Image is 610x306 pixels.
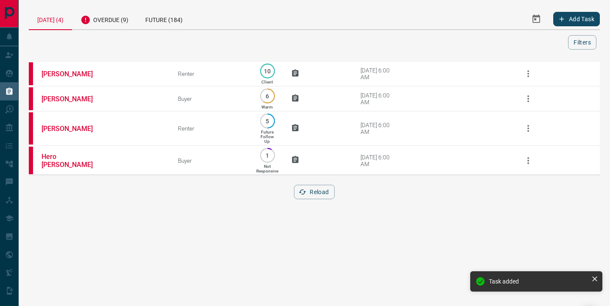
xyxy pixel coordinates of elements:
a: Hero [PERSON_NAME] [42,153,105,169]
div: [DATE] 6:00 AM [360,154,396,167]
div: property.ca [29,62,33,85]
a: [PERSON_NAME] [42,95,105,103]
div: property.ca [29,87,33,110]
p: Client [261,80,273,84]
p: Not Responsive [256,164,278,173]
div: Future (184) [137,8,191,29]
button: Add Task [553,12,600,26]
div: Renter [178,125,244,132]
div: Buyer [178,157,244,164]
div: [DATE] 6:00 AM [360,92,396,106]
button: Select Date Range [526,9,546,29]
p: Warm [261,105,273,109]
button: Filters [568,35,596,50]
div: [DATE] (4) [29,8,72,30]
div: property.ca [29,147,33,174]
button: Reload [294,185,334,199]
div: Overdue (9) [72,8,137,29]
div: Renter [178,70,244,77]
p: 1 [264,152,271,159]
p: 10 [264,68,271,74]
div: Buyer [178,95,244,102]
div: Task added [489,278,588,285]
p: Future Follow Up [261,130,274,144]
a: [PERSON_NAME] [42,70,105,78]
div: [DATE] 6:00 AM [360,122,396,135]
p: 5 [264,118,271,124]
p: 6 [264,93,271,99]
a: [PERSON_NAME] [42,125,105,133]
div: property.ca [29,112,33,145]
div: [DATE] 6:00 AM [360,67,396,81]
